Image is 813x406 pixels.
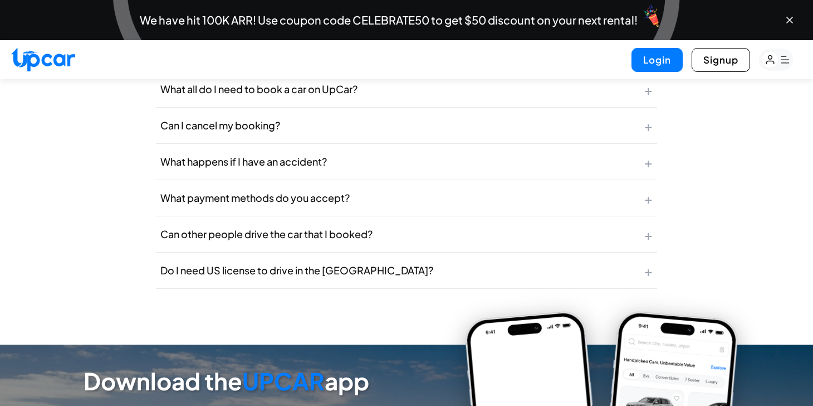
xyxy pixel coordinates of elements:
[644,80,653,98] span: +
[160,190,350,206] span: What payment methods do you accept?
[784,14,795,26] button: Close banner
[11,47,75,71] img: Upcar Logo
[84,367,398,395] h3: Download the app
[156,108,657,143] button: Can I cancel my booking?+
[160,118,280,133] span: Can I cancel my booking?
[692,48,750,72] button: Signup
[644,117,653,134] span: +
[644,189,653,207] span: +
[156,253,657,288] button: Do I need US license to drive in the [GEOGRAPHIC_DATA]?+
[644,153,653,171] span: +
[156,71,657,107] button: What all do I need to book a car on UpCar?+
[160,263,433,278] span: Do I need US license to drive in the [GEOGRAPHIC_DATA]?
[242,366,325,395] span: UPCAR
[156,216,657,252] button: Can other people drive the car that I booked?+
[140,14,638,26] span: We have hit 100K ARR! Use coupon code CELEBRATE50 to get $50 discount on your next rental!
[156,180,657,216] button: What payment methods do you accept?+
[160,226,373,242] span: Can other people drive the car that I booked?
[160,154,327,170] span: What happens if I have an accident?
[160,81,357,97] span: What all do I need to book a car on UpCar?
[156,144,657,180] button: What happens if I have an accident?+
[644,225,653,243] span: +
[631,48,683,72] button: Login
[644,262,653,279] span: +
